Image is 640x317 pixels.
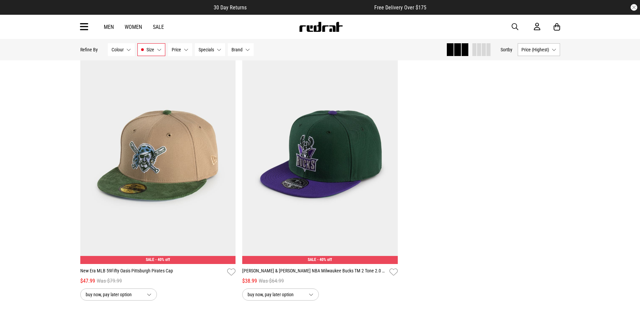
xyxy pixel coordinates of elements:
iframe: Customer reviews powered by Trustpilot [260,4,361,11]
button: Colour [108,43,135,56]
a: [PERSON_NAME] & [PERSON_NAME] NBA Milwaukee Bucks TM 2 Tone 2.0 Fitted Cap [242,267,387,277]
span: SALE [146,257,154,262]
button: Specials [195,43,225,56]
span: SALE [308,257,316,262]
button: buy now, pay later option [242,288,319,301]
img: Redrat logo [299,22,343,32]
button: Price [168,43,192,56]
button: buy now, pay later option [80,288,157,301]
span: Was $79.99 [97,277,122,285]
button: Brand [228,43,254,56]
a: Men [104,24,114,30]
a: Sale [153,24,164,30]
img: Mitchell & Ness Nba Milwaukee Bucks Tm 2 Tone 2.0 Fitted Cap in Green [242,47,398,264]
span: Price (Highest) [521,47,549,52]
span: 30 Day Returns [214,4,247,11]
span: $38.99 [242,277,257,285]
span: Size [146,47,154,52]
img: New Era Mlb 59fifty Oasis Pittsburgh Pirates Cap in Brown [80,47,236,264]
span: - 40% off [317,257,332,262]
span: Free Delivery Over $175 [374,4,426,11]
span: Specials [199,47,214,52]
span: buy now, pay later option [248,290,303,299]
span: buy now, pay later option [86,290,141,299]
button: Sortby [501,46,512,54]
span: Brand [231,47,243,52]
button: Open LiveChat chat widget [5,3,26,23]
p: Refine By [80,47,98,52]
span: by [508,47,512,52]
span: $47.99 [80,277,95,285]
span: Colour [112,47,124,52]
span: Price [172,47,181,52]
a: Women [125,24,142,30]
span: Was $64.99 [259,277,284,285]
a: New Era MLB 59Fifty Oasis Pittsburgh Pirates Cap [80,267,225,277]
button: Size [137,43,165,56]
span: - 40% off [155,257,170,262]
button: Price (Highest) [518,43,560,56]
